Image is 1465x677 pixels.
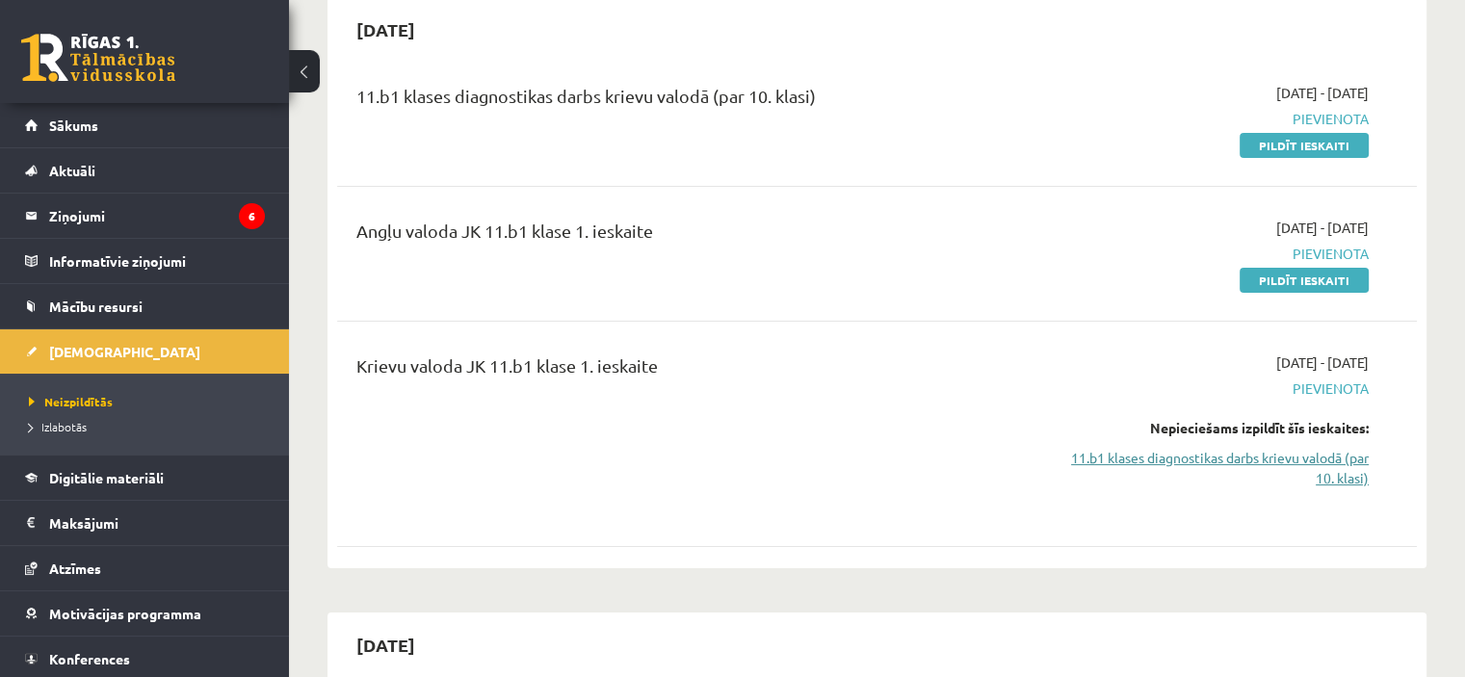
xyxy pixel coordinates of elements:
[49,605,201,622] span: Motivācijas programma
[21,34,175,82] a: Rīgas 1. Tālmācības vidusskola
[356,352,1022,388] div: Krievu valoda JK 11.b1 klase 1. ieskaite
[25,284,265,328] a: Mācību resursi
[337,7,434,52] h2: [DATE]
[25,103,265,147] a: Sākums
[49,162,95,179] span: Aktuāli
[49,194,265,238] legend: Ziņojumi
[1240,133,1369,158] a: Pildīt ieskaiti
[29,418,270,435] a: Izlabotās
[25,329,265,374] a: [DEMOGRAPHIC_DATA]
[29,393,270,410] a: Neizpildītās
[25,546,265,590] a: Atzīmes
[49,560,101,577] span: Atzīmes
[337,622,434,667] h2: [DATE]
[25,148,265,193] a: Aktuāli
[49,501,265,545] legend: Maksājumi
[1051,378,1369,399] span: Pievienota
[29,419,87,434] span: Izlabotās
[49,650,130,667] span: Konferences
[25,501,265,545] a: Maksājumi
[49,239,265,283] legend: Informatīvie ziņojumi
[49,117,98,134] span: Sākums
[49,343,200,360] span: [DEMOGRAPHIC_DATA]
[1051,244,1369,264] span: Pievienota
[25,456,265,500] a: Digitālie materiāli
[1051,418,1369,438] div: Nepieciešams izpildīt šīs ieskaites:
[25,194,265,238] a: Ziņojumi6
[25,591,265,636] a: Motivācijas programma
[356,83,1022,118] div: 11.b1 klases diagnostikas darbs krievu valodā (par 10. klasi)
[49,298,143,315] span: Mācību resursi
[356,218,1022,253] div: Angļu valoda JK 11.b1 klase 1. ieskaite
[25,239,265,283] a: Informatīvie ziņojumi
[1276,218,1369,238] span: [DATE] - [DATE]
[1051,448,1369,488] a: 11.b1 klases diagnostikas darbs krievu valodā (par 10. klasi)
[1276,352,1369,373] span: [DATE] - [DATE]
[29,394,113,409] span: Neizpildītās
[239,203,265,229] i: 6
[1276,83,1369,103] span: [DATE] - [DATE]
[49,469,164,486] span: Digitālie materiāli
[1240,268,1369,293] a: Pildīt ieskaiti
[1051,109,1369,129] span: Pievienota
